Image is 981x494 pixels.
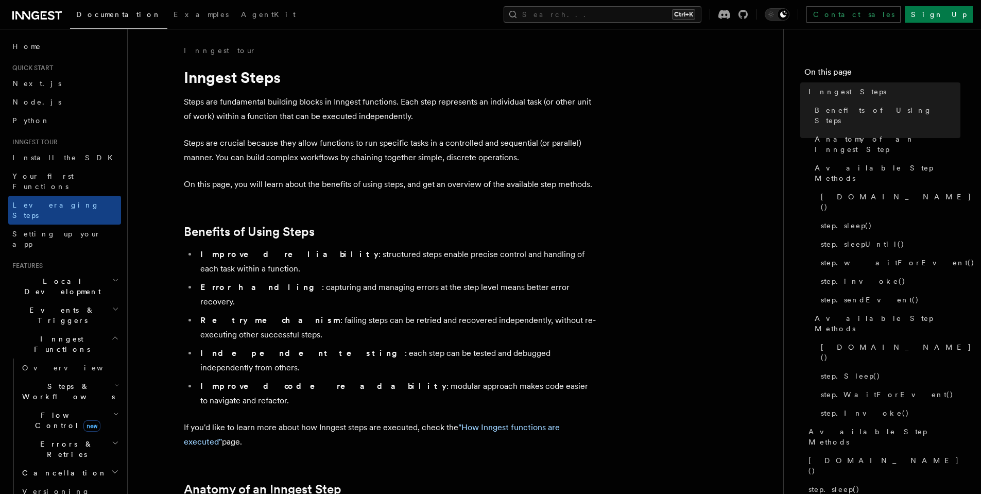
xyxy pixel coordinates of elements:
span: new [83,420,100,432]
p: Steps are crucial because they allow functions to run specific tasks in a controlled and sequenti... [184,136,596,165]
span: Benefits of Using Steps [815,105,960,126]
a: Overview [18,359,121,377]
strong: Improved reliability [200,249,378,259]
a: step.Sleep() [817,367,960,385]
a: Contact sales [806,6,901,23]
strong: Retry mechanism [200,315,340,325]
a: [DOMAIN_NAME]() [817,338,960,367]
a: Next.js [8,74,121,93]
span: Python [12,116,50,125]
span: step.Sleep() [821,371,881,381]
span: Local Development [8,276,112,297]
li: : failing steps can be retried and recovered independently, without re-executing other successful... [197,313,596,342]
strong: Independent testing [200,348,405,358]
a: step.WaitForEvent() [817,385,960,404]
span: Steps & Workflows [18,381,115,402]
span: step.sleepUntil() [821,239,905,249]
a: Examples [167,3,235,28]
span: Node.js [12,98,61,106]
a: AgentKit [235,3,302,28]
li: : modular approach makes code easier to navigate and refactor. [197,379,596,408]
button: Toggle dark mode [765,8,789,21]
button: Events & Triggers [8,301,121,330]
a: Documentation [70,3,167,29]
span: step.Invoke() [821,408,909,418]
li: : structured steps enable precise control and handling of each task within a function. [197,247,596,276]
a: Anatomy of an Inngest Step [811,130,960,159]
a: Leveraging Steps [8,196,121,225]
button: Flow Controlnew [18,406,121,435]
span: Cancellation [18,468,107,478]
span: Inngest tour [8,138,58,146]
span: [DOMAIN_NAME]() [821,192,972,212]
span: step.sendEvent() [821,295,919,305]
span: Overview [22,364,128,372]
span: Home [12,41,41,52]
a: Python [8,111,121,130]
button: Search...Ctrl+K [504,6,701,23]
span: AgentKit [241,10,296,19]
a: Home [8,37,121,56]
span: step.sleep() [821,220,872,231]
a: Available Step Methods [811,309,960,338]
a: Benefits of Using Steps [184,225,315,239]
h1: Inngest Steps [184,68,596,87]
a: step.sleep() [817,216,960,235]
a: step.Invoke() [817,404,960,422]
span: Your first Functions [12,172,74,191]
span: Anatomy of an Inngest Step [815,134,960,155]
span: [DOMAIN_NAME]() [808,455,960,476]
button: Steps & Workflows [18,377,121,406]
span: Examples [174,10,229,19]
span: [DOMAIN_NAME]() [821,342,972,363]
strong: Improved code readability [200,381,446,391]
p: On this page, you will learn about the benefits of using steps, and get an overview of the availa... [184,177,596,192]
a: Available Step Methods [811,159,960,188]
span: Leveraging Steps [12,201,99,219]
span: Next.js [12,79,61,88]
span: Install the SDK [12,154,119,162]
h4: On this page [804,66,960,82]
button: Errors & Retries [18,435,121,464]
button: Local Development [8,272,121,301]
li: : each step can be tested and debugged independently from others. [197,346,596,375]
span: Flow Control [18,410,113,431]
span: Available Step Methods [815,313,960,334]
a: Inngest tour [184,45,256,56]
a: [DOMAIN_NAME]() [804,451,960,480]
button: Inngest Functions [8,330,121,359]
p: If you'd like to learn more about how Inngest steps are executed, check the page. [184,420,596,449]
a: Setting up your app [8,225,121,253]
span: Events & Triggers [8,305,112,326]
span: step.invoke() [821,276,906,286]
kbd: Ctrl+K [672,9,695,20]
a: Sign Up [905,6,973,23]
span: Setting up your app [12,230,101,248]
a: Inngest Steps [804,82,960,101]
a: step.waitForEvent() [817,253,960,272]
a: Your first Functions [8,167,121,196]
li: : capturing and managing errors at the step level means better error recovery. [197,280,596,309]
a: step.sleepUntil() [817,235,960,253]
span: Features [8,262,43,270]
span: Quick start [8,64,53,72]
span: Inngest Functions [8,334,111,354]
a: [DOMAIN_NAME]() [817,188,960,216]
button: Cancellation [18,464,121,482]
a: Node.js [8,93,121,111]
span: Documentation [76,10,161,19]
span: Errors & Retries [18,439,112,459]
strong: Error handling [200,282,322,292]
a: step.invoke() [817,272,960,291]
p: Steps are fundamental building blocks in Inngest functions. Each step represents an individual ta... [184,95,596,124]
a: Benefits of Using Steps [811,101,960,130]
a: Install the SDK [8,148,121,167]
span: Available Step Methods [815,163,960,183]
span: Inngest Steps [808,87,886,97]
span: step.waitForEvent() [821,258,975,268]
a: step.sendEvent() [817,291,960,309]
span: Available Step Methods [808,427,960,447]
a: Available Step Methods [804,422,960,451]
span: step.WaitForEvent() [821,389,954,400]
